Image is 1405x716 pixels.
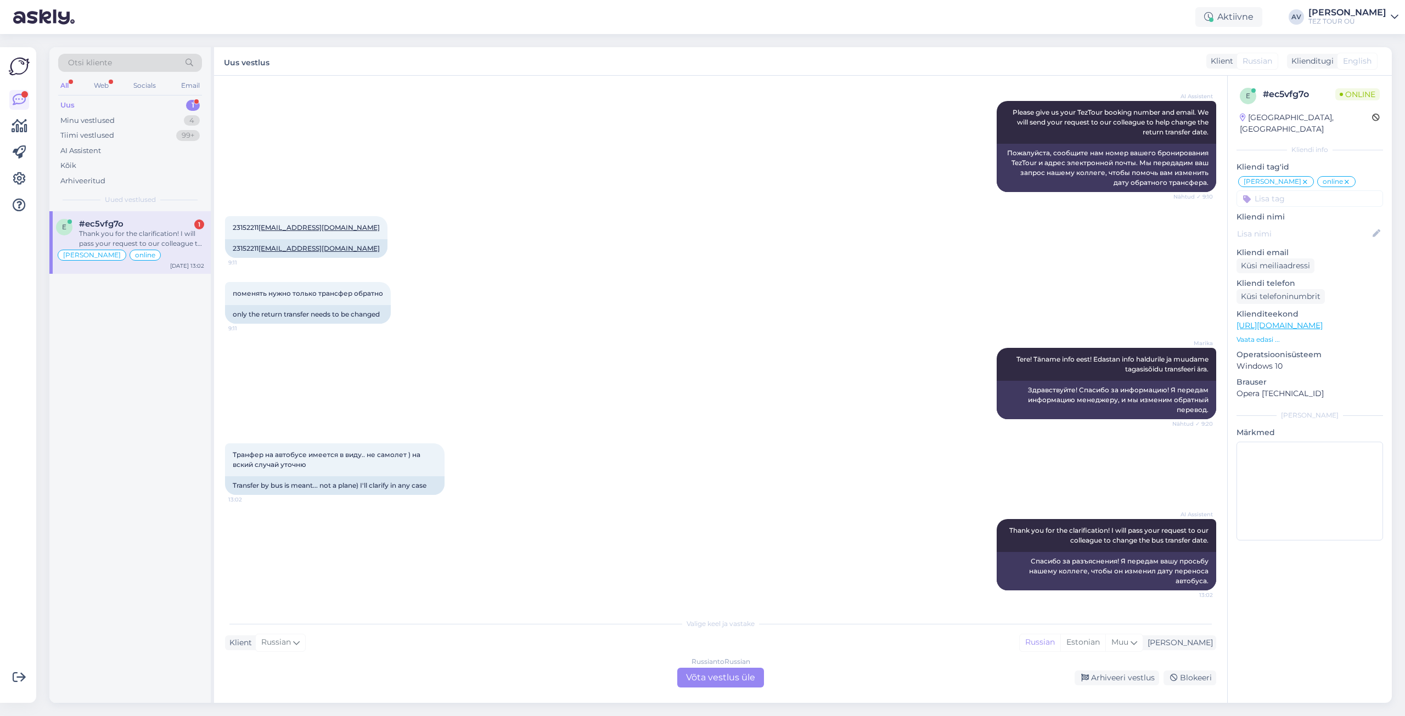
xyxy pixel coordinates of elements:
[1237,258,1314,273] div: Küsi meiliaadressi
[1237,211,1383,223] p: Kliendi nimi
[1060,634,1105,651] div: Estonian
[997,552,1216,590] div: Спасибо за разъяснения! Я передам вашу просьбу нашему коллеге, чтобы он изменил дату переноса авт...
[1237,360,1383,372] p: Windows 10
[1172,510,1213,518] span: AI Assistent
[1289,9,1304,25] div: AV
[9,56,30,77] img: Askly Logo
[1237,335,1383,345] p: Vaata edasi ...
[79,229,204,249] div: Thank you for the clarification! I will pass your request to our colleague to change the bus tran...
[1237,278,1383,289] p: Kliendi telefon
[677,668,764,687] div: Võta vestlus üle
[1164,670,1216,685] div: Blokeeri
[1237,228,1370,240] input: Lisa nimi
[261,636,291,649] span: Russian
[68,57,112,69] span: Otsi kliente
[170,262,204,270] div: [DATE] 13:02
[1343,55,1372,67] span: English
[233,450,422,469] span: Транфер на автобусе имеется в виду.. не самолет ) на вский случай уточню
[1237,427,1383,438] p: Märkmed
[1143,637,1213,649] div: [PERSON_NAME]
[228,495,269,504] span: 13:02
[692,657,750,667] div: Russian to Russian
[1172,193,1213,201] span: Nähtud ✓ 9:10
[1246,92,1250,100] span: e
[1237,190,1383,207] input: Lisa tag
[79,219,123,229] span: #ec5vfg7o
[1237,161,1383,173] p: Kliendi tag'id
[1243,55,1272,67] span: Russian
[60,176,105,187] div: Arhiveeritud
[997,144,1216,192] div: Пожалуйста, сообщите нам номер вашего бронирования TezTour и адрес электронной почты. Мы передади...
[1020,634,1060,651] div: Russian
[1244,178,1301,185] span: [PERSON_NAME]
[1308,8,1386,17] div: [PERSON_NAME]
[58,78,71,93] div: All
[1111,637,1128,647] span: Muu
[225,476,445,495] div: Transfer by bus is meant... not a plane) I'll clarify in any case
[233,289,383,297] span: поменять нужно только трансфер обратно
[60,115,115,126] div: Minu vestlused
[1206,55,1233,67] div: Klient
[233,223,380,232] span: 23152211
[225,619,1216,629] div: Valige keel ja vastake
[60,130,114,141] div: Tiimi vestlused
[1287,55,1334,67] div: Klienditugi
[194,219,204,229] div: 1
[1237,320,1323,330] a: [URL][DOMAIN_NAME]
[1009,526,1210,544] span: Thank you for the clarification! I will pass your request to our colleague to change the bus tran...
[1237,145,1383,155] div: Kliendi info
[1016,355,1210,373] span: Tere! Täname info eest! Edastan info haldurile ja muudame tagasisõidu transfeeri ära.
[1172,92,1213,100] span: AI Assistent
[997,381,1216,419] div: Здравствуйте! Спасибо за информацию! Я передам информацию менеджеру, и мы изменим обратный перевод.
[60,145,101,156] div: AI Assistent
[1237,247,1383,258] p: Kliendi email
[105,195,156,205] span: Uued vestlused
[1075,670,1159,685] div: Arhiveeri vestlus
[131,78,158,93] div: Socials
[179,78,202,93] div: Email
[1240,112,1372,135] div: [GEOGRAPHIC_DATA], [GEOGRAPHIC_DATA]
[92,78,111,93] div: Web
[1013,108,1210,136] span: Please give us your TezTour booking number and email. We will send your request to our colleague ...
[135,252,155,258] span: online
[1172,420,1213,428] span: Nähtud ✓ 9:20
[63,252,121,258] span: [PERSON_NAME]
[225,637,252,649] div: Klient
[225,305,391,324] div: only the return transfer needs to be changed
[1237,349,1383,360] p: Operatsioonisüsteem
[1237,308,1383,320] p: Klienditeekond
[60,100,75,111] div: Uus
[1237,410,1383,420] div: [PERSON_NAME]
[225,239,387,258] div: 23152211
[1335,88,1380,100] span: Online
[224,54,269,69] label: Uus vestlus
[176,130,200,141] div: 99+
[1308,17,1386,26] div: TEZ TOUR OÜ
[1237,289,1325,304] div: Küsi telefoninumbrit
[1195,7,1262,27] div: Aktiivne
[60,160,76,171] div: Kõik
[228,324,269,332] span: 9:11
[1237,376,1383,388] p: Brauser
[1172,339,1213,347] span: Marika
[228,258,269,267] span: 9:11
[1172,591,1213,599] span: 13:02
[1237,388,1383,399] p: Opera [TECHNICAL_ID]
[1308,8,1398,26] a: [PERSON_NAME]TEZ TOUR OÜ
[62,223,66,231] span: e
[186,100,200,111] div: 1
[1323,178,1343,185] span: online
[1263,88,1335,101] div: # ec5vfg7o
[258,223,380,232] a: [EMAIL_ADDRESS][DOMAIN_NAME]
[184,115,200,126] div: 4
[258,244,380,252] a: [EMAIL_ADDRESS][DOMAIN_NAME]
